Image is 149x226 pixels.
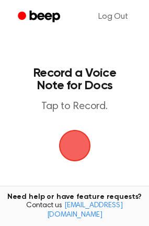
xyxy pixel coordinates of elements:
span: Contact us [6,201,143,220]
a: Beep [10,7,70,27]
p: Tap to Record. [19,100,130,113]
a: [EMAIL_ADDRESS][DOMAIN_NAME] [47,202,123,219]
button: Beep Logo [59,130,90,161]
a: Log Out [88,4,139,29]
h1: Record a Voice Note for Docs [19,67,130,92]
